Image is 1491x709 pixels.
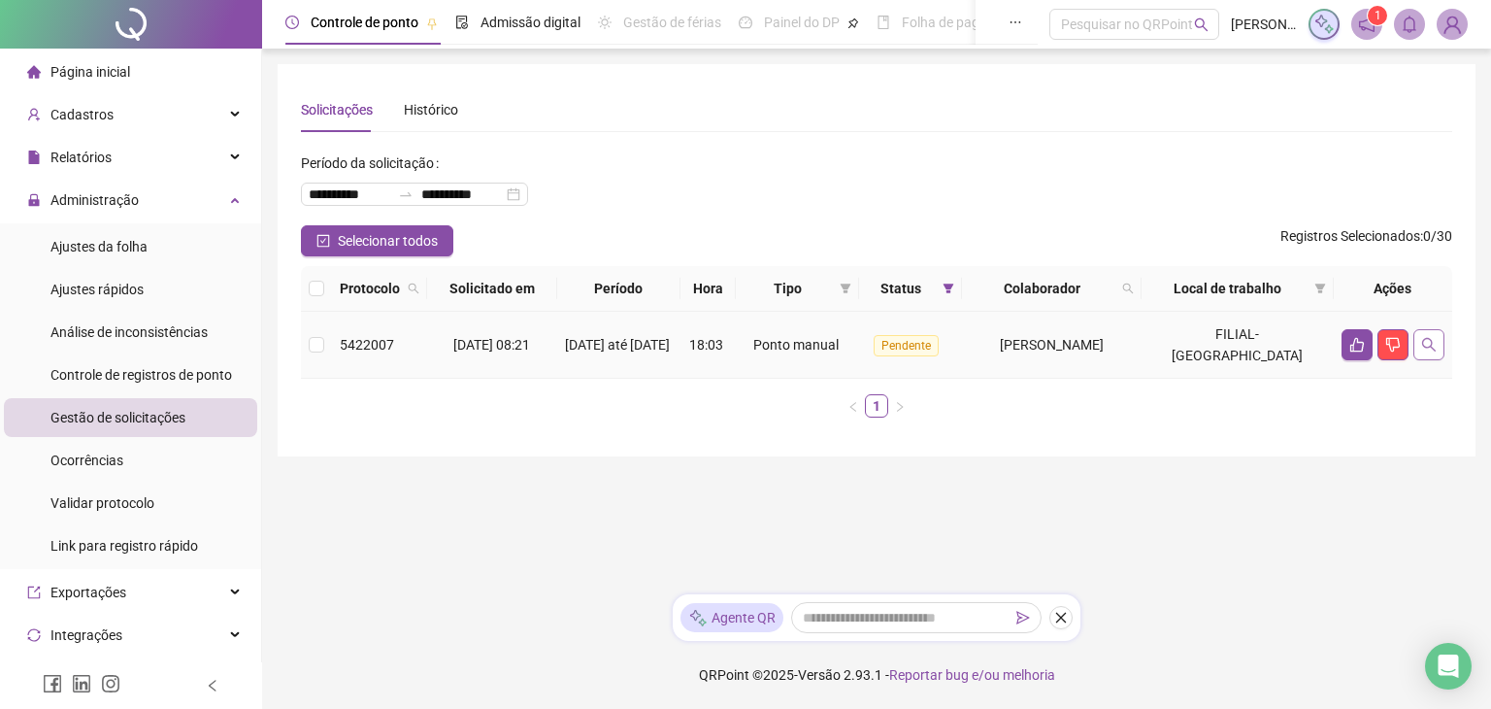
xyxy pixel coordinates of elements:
[894,401,906,413] span: right
[565,337,670,353] span: [DATE] até [DATE]
[1194,17,1209,32] span: search
[50,64,130,80] span: Página inicial
[1310,274,1330,303] span: filter
[1118,274,1138,303] span: search
[739,16,752,29] span: dashboard
[455,16,469,29] span: file-done
[764,15,840,30] span: Painel do DP
[50,495,154,511] span: Validar protocolo
[43,674,62,693] span: facebook
[27,586,41,599] span: export
[888,394,911,418] button: right
[680,266,736,312] th: Hora
[842,394,865,418] button: left
[27,628,41,642] span: sync
[206,679,219,692] span: left
[1438,10,1467,39] img: 88450
[27,108,41,121] span: user-add
[453,337,530,353] span: [DATE] 08:21
[427,266,557,312] th: Solicitado em
[840,283,851,294] span: filter
[480,15,580,30] span: Admissão digital
[889,667,1055,683] span: Reportar bug e/ou melhoria
[836,274,855,303] span: filter
[50,324,208,340] span: Análise de inconsistências
[623,15,721,30] span: Gestão de férias
[50,282,144,297] span: Ajustes rápidos
[398,186,414,202] span: swap-right
[404,274,423,303] span: search
[842,394,865,418] li: Página anterior
[1425,643,1472,690] div: Open Intercom Messenger
[50,627,122,643] span: Integrações
[1368,6,1387,25] sup: 1
[865,394,888,418] li: 1
[1375,9,1381,22] span: 1
[943,283,954,294] span: filter
[939,274,958,303] span: filter
[408,283,419,294] span: search
[27,193,41,207] span: lock
[970,278,1114,299] span: Colaborador
[262,641,1491,709] footer: QRPoint © 2025 - 2.93.1 -
[866,395,887,417] a: 1
[557,266,680,312] th: Período
[50,410,185,425] span: Gestão de solicitações
[1122,283,1134,294] span: search
[301,99,373,120] div: Solicitações
[1358,16,1375,33] span: notification
[50,239,148,254] span: Ajustes da folha
[311,15,418,30] span: Controle de ponto
[101,674,120,693] span: instagram
[753,337,839,353] span: Ponto manual
[338,230,438,252] span: Selecionar todos
[1385,337,1401,353] span: dislike
[72,674,91,693] span: linkedin
[1142,312,1334,379] td: FILIAL- [GEOGRAPHIC_DATA]
[688,608,708,628] img: sparkle-icon.fc2bf0ac1784a2077858766a79e2daf3.svg
[1231,14,1297,35] span: [PERSON_NAME]
[1009,16,1022,29] span: ellipsis
[27,151,41,164] span: file
[426,17,438,29] span: pushpin
[867,278,935,299] span: Status
[398,186,414,202] span: to
[847,17,859,29] span: pushpin
[301,225,453,256] button: Selecionar todos
[1054,611,1068,625] span: close
[340,278,400,299] span: Protocolo
[1314,283,1326,294] span: filter
[1421,337,1437,353] span: search
[888,394,911,418] li: Próxima página
[1280,228,1420,244] span: Registros Selecionados
[1342,278,1444,299] div: Ações
[1149,278,1307,299] span: Local de trabalho
[285,16,299,29] span: clock-circle
[1000,337,1104,353] span: [PERSON_NAME]
[1313,14,1335,35] img: sparkle-icon.fc2bf0ac1784a2077858766a79e2daf3.svg
[689,337,723,353] span: 18:03
[50,150,112,165] span: Relatórios
[877,16,890,29] span: book
[680,603,783,632] div: Agente QR
[316,234,330,248] span: check-square
[340,337,394,353] span: 5422007
[847,401,859,413] span: left
[1349,337,1365,353] span: like
[744,278,832,299] span: Tipo
[1401,16,1418,33] span: bell
[50,538,198,554] span: Link para registro rápido
[598,16,612,29] span: sun
[1280,225,1452,256] span: : 0 / 30
[50,107,114,122] span: Cadastros
[50,585,126,600] span: Exportações
[50,192,139,208] span: Administração
[27,65,41,79] span: home
[404,99,458,120] div: Histórico
[1016,611,1030,625] span: send
[874,335,939,356] span: Pendente
[902,15,1026,30] span: Folha de pagamento
[50,367,232,383] span: Controle de registros de ponto
[50,453,123,468] span: Ocorrências
[301,148,447,179] label: Período da solicitação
